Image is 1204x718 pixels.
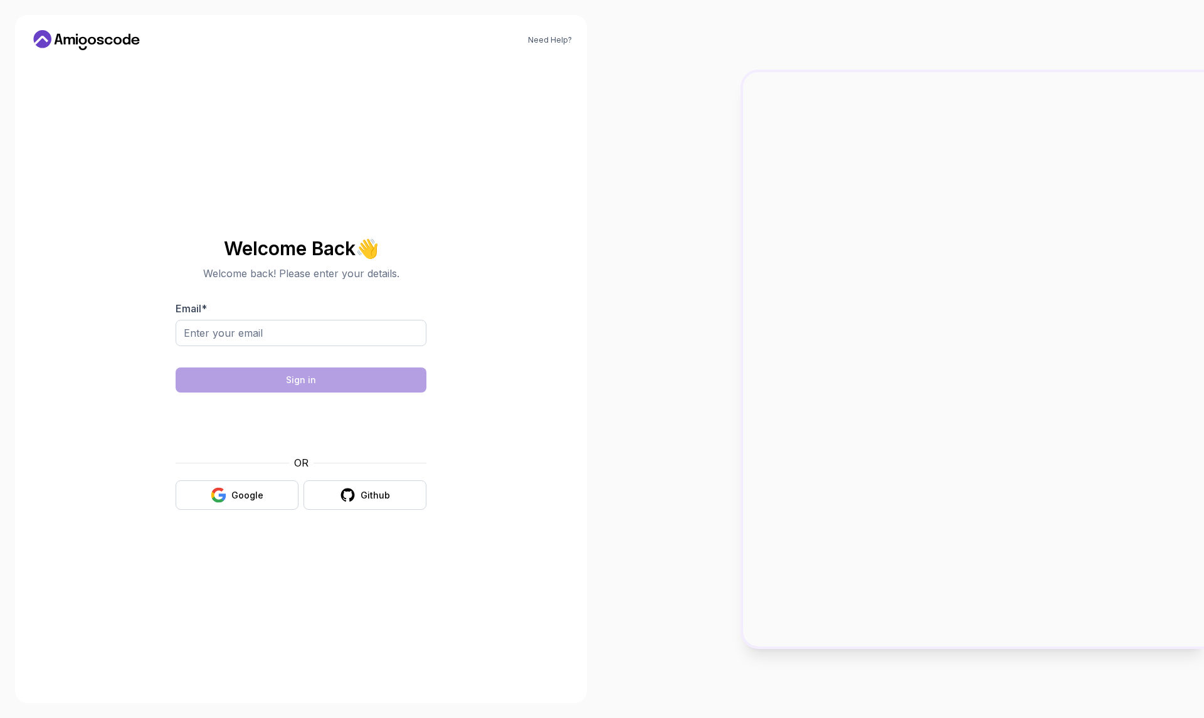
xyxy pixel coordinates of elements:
span: 👋 [353,234,383,263]
button: Sign in [176,367,426,393]
a: Home link [30,30,143,50]
button: Github [304,480,426,510]
input: Enter your email [176,320,426,346]
h2: Welcome Back [176,238,426,258]
button: Google [176,480,298,510]
a: Need Help? [528,35,572,45]
img: Amigoscode Dashboard [743,72,1204,647]
div: Sign in [286,374,316,386]
div: Google [231,489,263,502]
p: OR [294,455,309,470]
iframe: Widget contenant une case à cocher pour le défi de sécurité hCaptcha [206,400,396,448]
p: Welcome back! Please enter your details. [176,266,426,281]
label: Email * [176,302,207,315]
div: Github [361,489,390,502]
